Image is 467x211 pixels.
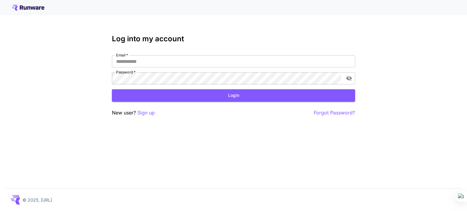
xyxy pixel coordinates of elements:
[112,35,355,43] h3: Log into my account
[116,53,128,58] label: Email
[137,109,155,117] button: Sign up
[22,197,52,203] p: © 2025, [URL]
[344,73,355,84] button: toggle password visibility
[116,70,136,75] label: Password
[112,89,355,102] button: Login
[112,109,155,117] p: New user?
[314,109,355,117] button: Forgot Password?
